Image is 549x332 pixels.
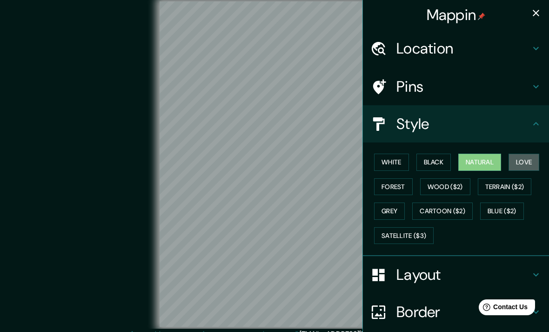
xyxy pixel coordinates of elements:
h4: Mappin [427,6,486,24]
button: Natural [458,154,501,171]
button: Black [416,154,451,171]
img: pin-icon.png [478,13,485,20]
h4: Location [396,39,530,58]
button: Forest [374,178,413,196]
button: White [374,154,409,171]
canvas: Map [160,1,389,327]
div: Border [363,293,549,331]
button: Blue ($2) [480,203,524,220]
div: Layout [363,256,549,293]
div: Style [363,105,549,142]
button: Wood ($2) [420,178,470,196]
div: Pins [363,68,549,105]
h4: Layout [396,265,530,284]
h4: Border [396,303,530,321]
button: Terrain ($2) [478,178,532,196]
button: Love [509,154,539,171]
button: Grey [374,203,405,220]
h4: Pins [396,77,530,96]
h4: Style [396,115,530,133]
div: Location [363,30,549,67]
button: Satellite ($3) [374,227,434,244]
iframe: Help widget launcher [466,296,539,322]
button: Cartoon ($2) [412,203,473,220]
